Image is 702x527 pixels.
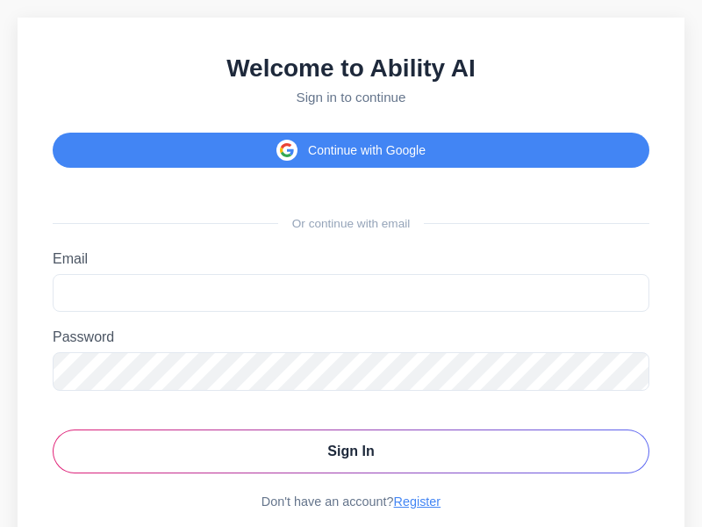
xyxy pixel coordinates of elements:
[53,90,649,105] p: Sign in to continue
[53,430,649,473] button: Sign In
[53,217,649,230] div: Or continue with email
[53,133,649,168] button: Continue with Google
[53,329,649,345] label: Password
[53,495,649,509] div: Don't have an account?
[394,495,441,509] a: Register
[53,54,649,83] h2: Welcome to Ability AI
[53,251,649,267] label: Email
